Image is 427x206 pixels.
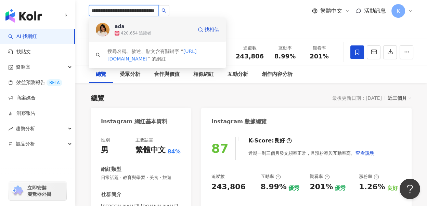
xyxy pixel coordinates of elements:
[96,23,109,37] img: KOL Avatar
[397,7,400,15] span: K
[274,53,296,60] span: 8.99%
[205,26,219,33] span: 找相似
[211,174,225,180] div: 追蹤數
[96,53,101,57] span: search
[359,174,379,180] div: 漲粉率
[211,118,267,125] div: Instagram 數據總覽
[96,70,106,79] div: 總覽
[135,137,153,143] div: 主要語言
[228,70,248,79] div: 互動分析
[9,182,66,200] a: chrome extension立即安裝 瀏覽器外掛
[8,79,62,86] a: 效益預測報告BETA
[274,137,285,145] div: 良好
[400,179,420,199] iframe: Help Scout Beacon - Open
[288,184,299,192] div: 優秀
[364,8,386,14] span: 活動訊息
[27,185,51,197] span: 立即安裝 瀏覽器外掛
[211,182,246,192] div: 243,806
[115,23,125,30] div: ada
[135,145,166,155] div: 繁體中文
[16,121,35,136] span: 趨勢分析
[248,137,292,145] div: K-Score :
[236,45,264,52] div: 追蹤數
[388,94,412,102] div: 近三個月
[310,53,329,60] span: 201%
[8,110,36,117] a: 洞察報告
[332,95,382,101] div: 最後更新日期：[DATE]
[248,146,375,160] div: 近期一到三個月發文頻率正常，且漲粉率與互動率高。
[91,93,104,103] div: 總覽
[161,8,166,13] span: search
[101,175,181,181] span: 日常話題 · 教育與學習 · 美食 · 旅遊
[5,9,42,23] img: logo
[272,45,298,52] div: 互動率
[16,136,35,152] span: 競品分析
[260,182,286,192] div: 8.99%
[306,45,332,52] div: 觀看率
[121,30,151,36] div: 420,654 追蹤者
[8,126,13,131] span: rise
[310,174,330,180] div: 觀看率
[320,7,342,15] span: 繁體中文
[310,182,333,192] div: 201%
[198,23,219,37] a: 找相似
[8,95,36,101] a: 商案媒合
[211,141,229,155] div: 87
[359,182,385,192] div: 1.26%
[260,174,281,180] div: 互動率
[262,70,293,79] div: 創作內容分析
[101,145,108,155] div: 男
[355,150,375,156] span: 查看說明
[101,137,110,143] div: 性別
[335,184,346,192] div: 優秀
[167,148,180,155] span: 84%
[355,146,375,160] button: 查看說明
[11,186,24,196] img: chrome extension
[101,166,121,173] div: 網紅類型
[193,70,214,79] div: 相似網紅
[387,184,398,192] div: 良好
[154,70,180,79] div: 合作與價值
[236,53,264,60] span: 243,806
[8,49,31,55] a: 找貼文
[8,33,37,40] a: searchAI 找網紅
[101,191,121,198] div: 社群簡介
[101,118,167,125] div: Instagram 網紅基本資料
[120,70,140,79] div: 受眾分析
[16,59,30,75] span: 資源庫
[107,47,219,63] div: 搜尋名稱、敘述、貼文含有關鍵字 “ ” 的網紅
